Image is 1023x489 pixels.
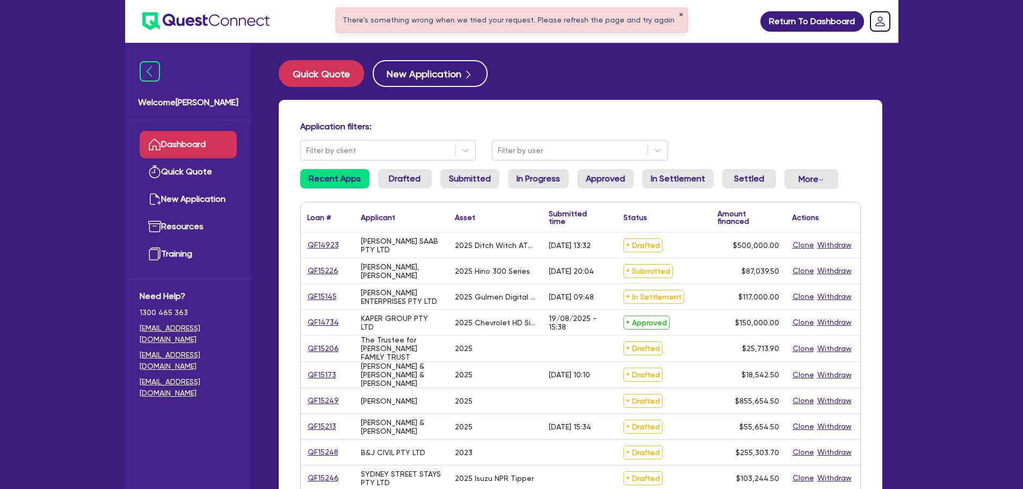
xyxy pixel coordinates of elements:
span: In Settlement [623,290,684,304]
a: QF15248 [307,446,339,458]
a: Dropdown toggle [866,8,894,35]
a: Resources [140,213,237,240]
button: Clone [792,239,815,251]
div: The Trustee for [PERSON_NAME] FAMILY TRUST [361,335,442,361]
img: resources [148,220,161,233]
span: Drafted [623,471,663,485]
div: Actions [792,214,819,221]
button: Withdraw [817,446,852,458]
a: New Application [140,186,237,213]
div: Loan # [307,214,331,221]
button: Withdraw [817,472,852,484]
img: icon-menu-close [140,61,160,82]
span: Approved [623,316,670,330]
div: [PERSON_NAME] & [PERSON_NAME] & [PERSON_NAME] [361,362,442,388]
a: QF15206 [307,342,339,355]
div: 2023 [455,448,473,457]
a: QF15173 [307,369,337,381]
a: QF15145 [307,290,337,303]
span: $117,000.00 [738,293,779,301]
button: ✕ [679,12,683,18]
span: Need Help? [140,290,237,303]
h4: Application filters: [300,121,861,132]
span: $150,000.00 [735,318,779,327]
span: Drafted [623,238,663,252]
div: [PERSON_NAME], [PERSON_NAME] [361,262,442,280]
button: Clone [792,446,815,458]
button: Clone [792,472,815,484]
div: 2025 [455,397,473,405]
div: [DATE] 09:48 [549,293,594,301]
img: training [148,247,161,260]
button: Clone [792,395,815,407]
button: Withdraw [817,316,852,329]
a: Training [140,240,237,268]
div: Asset [455,214,475,221]
a: In Progress [508,169,569,188]
span: Drafted [623,341,663,355]
a: QF15226 [307,265,339,277]
div: B&J CIVIL PTY LTD [361,448,425,457]
button: Withdraw [817,265,852,277]
a: QF14923 [307,239,339,251]
button: Withdraw [817,239,852,251]
span: $18,542.50 [742,370,779,379]
a: QF15249 [307,395,339,407]
div: 2025 Gulmen Digital CPM Cup Machine [455,293,536,301]
img: quest-connect-logo-blue [142,12,270,30]
a: QF14734 [307,316,339,329]
div: 2025 [455,422,473,431]
a: [EMAIL_ADDRESS][DOMAIN_NAME] [140,349,237,372]
div: 2025 [455,370,473,379]
a: QF15246 [307,472,339,484]
img: new-application [148,193,161,206]
span: $255,303.70 [736,448,779,457]
div: KAPER GROUP PTY LTD [361,314,442,331]
button: Clone [792,265,815,277]
button: Clone [792,316,815,329]
a: Quick Quote [140,158,237,186]
span: Submitted [623,264,673,278]
a: QF15213 [307,420,337,433]
button: New Application [373,60,488,87]
button: Clone [792,290,815,303]
div: SYDNEY STREET STAYS PTY LTD [361,470,442,487]
button: Withdraw [817,342,852,355]
div: [DATE] 10:10 [549,370,590,379]
span: $55,654.50 [739,422,779,431]
a: Approved [577,169,634,188]
a: Dashboard [140,131,237,158]
div: Amount financed [717,210,779,225]
button: Quick Quote [279,60,364,87]
span: $500,000.00 [733,241,779,250]
button: Withdraw [817,290,852,303]
div: Status [623,214,647,221]
button: Withdraw [817,369,852,381]
a: Quick Quote [279,60,373,87]
a: Settled [722,169,776,188]
div: 19/08/2025 - 15:38 [549,314,611,331]
div: 2025 Ditch Witch AT32 [455,241,536,250]
div: Applicant [361,214,395,221]
button: Dropdown toggle [785,169,838,189]
span: Drafted [623,420,663,434]
div: 2025 Isuzu NPR Tipper [455,474,534,483]
span: $103,244.50 [736,474,779,483]
div: [PERSON_NAME] SAAB PTY LTD [361,237,442,254]
a: Recent Apps [300,169,369,188]
button: Clone [792,420,815,433]
span: Welcome [PERSON_NAME] [138,96,238,109]
div: 2025 Chevrolet HD Silverado [455,318,536,327]
span: Drafted [623,394,663,408]
a: In Settlement [642,169,714,188]
div: 2025 Hino 300 Series [455,267,530,275]
a: [EMAIL_ADDRESS][DOMAIN_NAME] [140,323,237,345]
img: quick-quote [148,165,161,178]
div: [PERSON_NAME] & [PERSON_NAME] [361,418,442,435]
div: 2025 [455,344,473,353]
span: $87,039.50 [742,267,779,275]
span: $25,713.90 [742,344,779,353]
div: [DATE] 13:32 [549,241,591,250]
button: Withdraw [817,395,852,407]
